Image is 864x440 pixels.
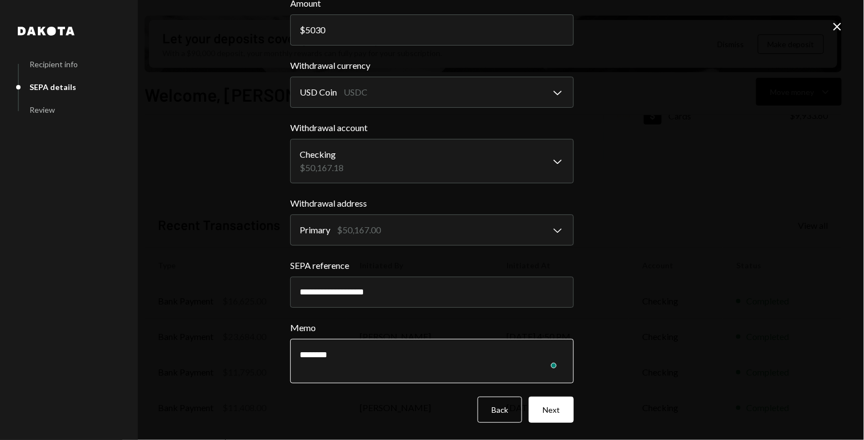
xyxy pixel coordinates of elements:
[529,397,574,423] button: Next
[337,223,381,237] div: $50,167.00
[478,397,522,423] button: Back
[290,321,574,334] label: Memo
[290,259,574,272] label: SEPA reference
[290,339,574,383] textarea: To enrich screen reader interactions, please activate Accessibility in Grammarly extension settings
[290,139,574,183] button: Withdrawal account
[29,105,55,114] div: Review
[290,14,574,46] input: 0.00
[290,59,574,72] label: Withdrawal currency
[29,82,76,92] div: SEPA details
[344,86,368,99] div: USDC
[290,197,574,210] label: Withdrawal address
[300,24,305,35] div: $
[29,59,78,69] div: Recipient info
[290,77,574,108] button: Withdrawal currency
[290,121,574,134] label: Withdrawal account
[290,214,574,246] button: Withdrawal address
